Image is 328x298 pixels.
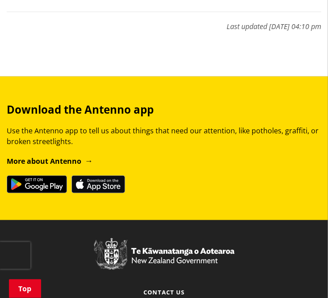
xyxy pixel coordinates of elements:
a: New Zealand Government [94,258,235,266]
a: Top [9,279,41,298]
p: Last updated [DATE] 04:10 pm [7,12,321,32]
img: Download on the App Store [71,175,125,193]
img: Get it on Google Play [7,175,67,193]
img: New Zealand Government [94,238,235,270]
p: Use the Antenno app to tell us about things that need our attention, like potholes, graffiti, or ... [7,125,321,147]
a: More about Antenno [7,156,93,166]
h3: Download the Antenno app [7,103,321,116]
iframe: Messenger Launcher [287,260,319,293]
a: Contact us [143,288,185,296]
